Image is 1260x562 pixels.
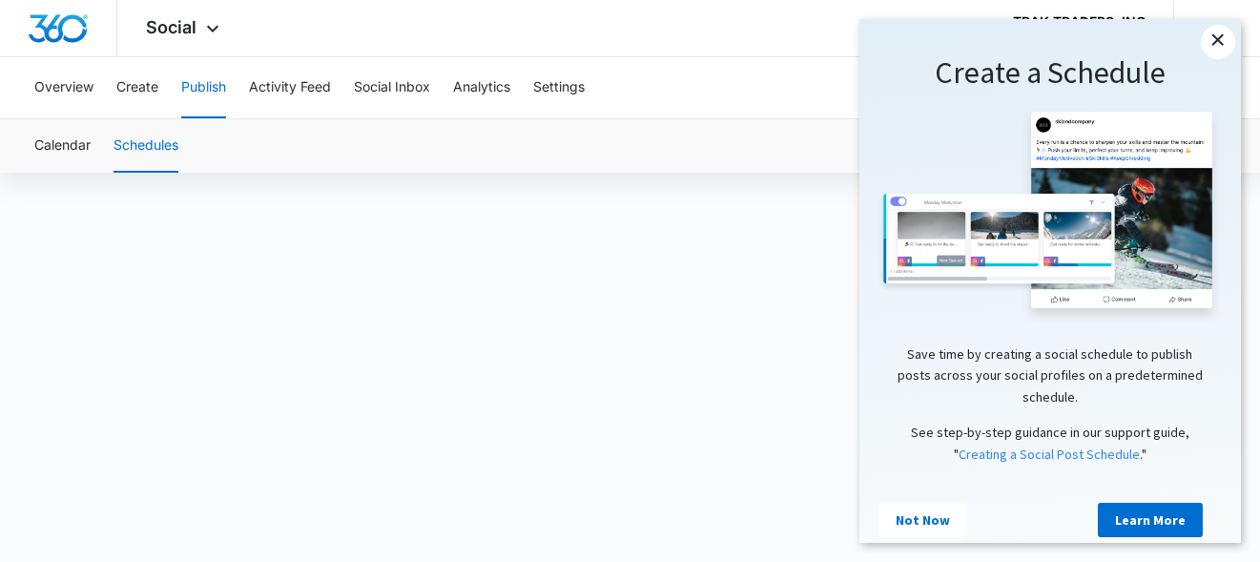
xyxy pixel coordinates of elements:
button: Settings [533,57,585,118]
a: Close modal [341,6,376,40]
button: Create [116,57,158,118]
button: Schedules [114,119,178,173]
div: account name [1013,14,1146,30]
button: Analytics [453,57,510,118]
button: Overview [34,57,93,118]
p: Save time by creating a social schedule to publish posts across your social profiles on a predete... [19,324,362,388]
span: Social [146,17,196,37]
a: Not Now [19,484,108,518]
button: Social Inbox [354,57,430,118]
a: Creating a Social Post Schedule [99,427,280,444]
button: Calendar [34,119,91,173]
h1: Create a Schedule [19,34,362,74]
button: Publish [181,57,226,118]
a: Learn More [238,484,343,518]
button: Activity Feed [249,57,331,118]
p: See step-by-step guidance in our support guide, " ." [19,403,362,446]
